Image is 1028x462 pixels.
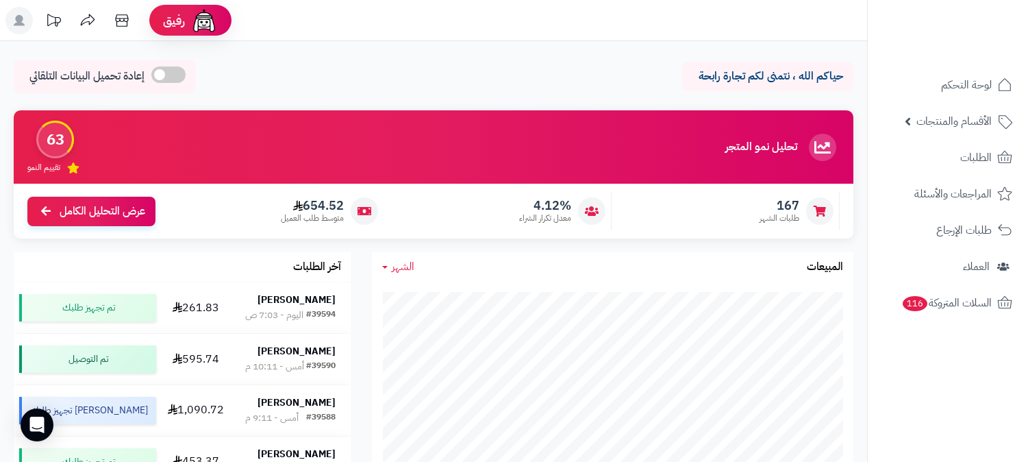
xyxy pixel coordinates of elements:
div: تم التوصيل [19,345,156,373]
strong: [PERSON_NAME] [258,344,336,358]
a: السلات المتروكة116 [876,287,1020,319]
td: 261.83 [162,282,230,333]
div: #39590 [306,360,336,374]
p: حياكم الله ، نتمنى لكم تجارة رابحة [692,69,843,84]
h3: تحليل نمو المتجر [725,141,797,154]
a: المراجعات والأسئلة [876,178,1020,210]
a: عرض التحليل الكامل [27,197,155,226]
strong: [PERSON_NAME] [258,396,336,410]
span: عرض التحليل الكامل [60,204,145,219]
span: السلات المتروكة [901,293,992,313]
span: متوسط طلب العميل [281,212,344,224]
span: إعادة تحميل البيانات التلقائي [29,69,145,84]
span: 116 [902,295,928,311]
strong: [PERSON_NAME] [258,447,336,461]
span: المراجعات والأسئلة [914,184,992,204]
img: ai-face.png [190,7,218,34]
a: العملاء [876,250,1020,283]
div: Open Intercom Messenger [21,409,53,441]
a: لوحة التحكم [876,69,1020,101]
td: 595.74 [162,334,230,385]
span: رفيق [163,12,185,29]
strong: [PERSON_NAME] [258,293,336,307]
span: طلبات الشهر [760,212,799,224]
h3: آخر الطلبات [293,261,341,273]
span: العملاء [963,257,990,276]
img: logo-2.png [935,27,1015,56]
span: 167 [760,198,799,213]
span: معدل تكرار الشراء [519,212,571,224]
span: 654.52 [281,198,344,213]
span: طلبات الإرجاع [936,221,992,240]
span: لوحة التحكم [941,75,992,95]
div: أمس - 10:11 م [245,360,304,374]
span: تقييم النمو [27,162,60,173]
div: #39594 [306,308,336,322]
div: تم تجهيز طلبك [19,294,156,321]
div: اليوم - 7:03 ص [245,308,303,322]
div: #39588 [306,411,336,425]
span: الطلبات [960,148,992,167]
span: 4.12% [519,198,571,213]
span: الأقسام والمنتجات [916,112,992,131]
a: طلبات الإرجاع [876,214,1020,247]
a: الشهر [382,259,414,275]
a: تحديثات المنصة [36,7,71,38]
a: الطلبات [876,141,1020,174]
td: 1,090.72 [162,385,230,436]
span: الشهر [392,258,414,275]
div: [PERSON_NAME] تجهيز طلبك [19,397,156,424]
h3: المبيعات [807,261,843,273]
div: أمس - 9:11 م [245,411,299,425]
